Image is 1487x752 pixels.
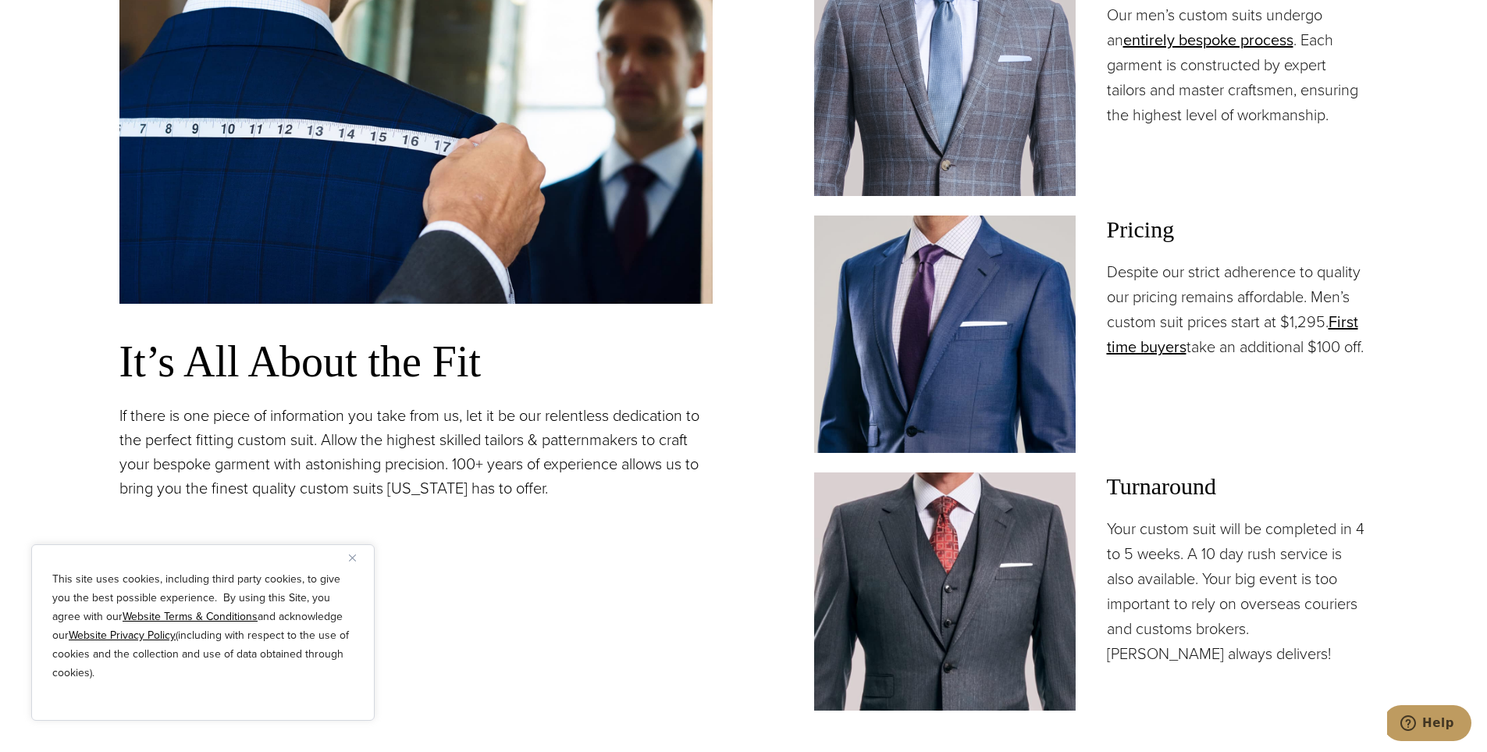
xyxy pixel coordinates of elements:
button: Close [349,548,368,567]
a: entirely bespoke process [1123,28,1293,52]
img: Client in vested charcoal bespoke suit with white shirt and red patterned tie. [814,472,1076,710]
a: Website Terms & Conditions [123,608,258,625]
h3: It’s All About the Fit [119,335,713,388]
p: Our men’s custom suits undergo an . Each garment is constructed by expert tailors and master craf... [1107,2,1368,127]
img: Close [349,554,356,561]
p: Your custom suit will be completed in 4 to 5 weeks. A 10 day rush service is also available. Your... [1107,516,1368,666]
a: Website Privacy Policy [69,627,176,643]
p: If there is one piece of information you take from us, let it be our relentless dedication to the... [119,404,713,501]
h3: Turnaround [1107,472,1368,501]
p: Despite our strict adherence to quality our pricing remains affordable. Men’s custom suit prices ... [1107,259,1368,359]
h3: Pricing [1107,216,1368,244]
img: Client in blue solid custom made suit with white shirt and navy tie. Fabric by Scabal. [814,216,1076,453]
a: First time buyers [1107,310,1358,358]
iframe: Opens a widget where you can chat to one of our agents [1387,705,1471,744]
p: This site uses cookies, including third party cookies, to give you the best possible experience. ... [52,570,354,683]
